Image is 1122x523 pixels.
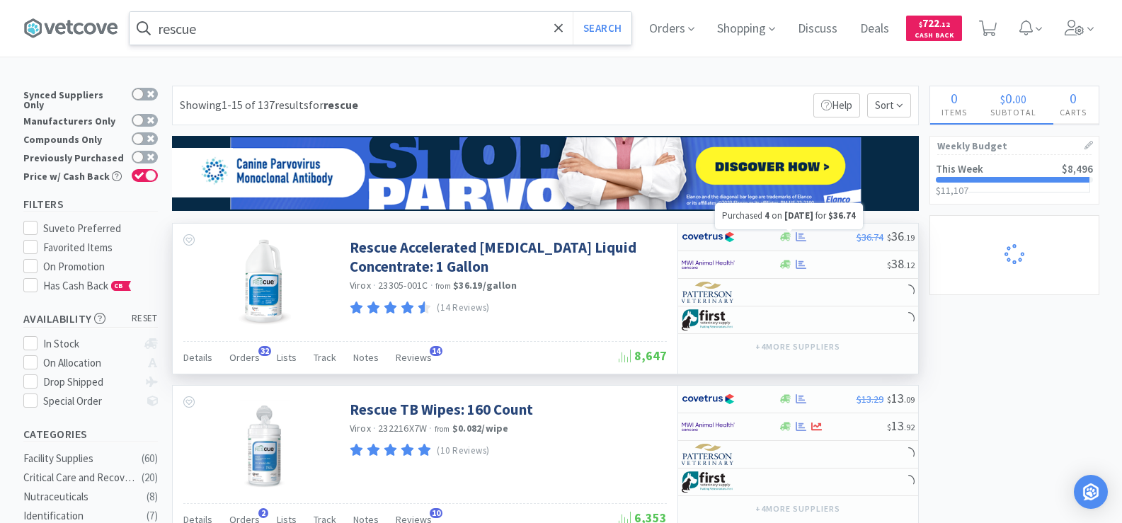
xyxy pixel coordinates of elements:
strong: $36.19 / gallon [453,279,517,292]
span: Lists [277,351,297,364]
strong: rescue [324,98,358,112]
span: $ [887,232,891,243]
span: 36 [887,228,915,244]
h1: Weekly Budget [937,137,1092,155]
a: This Week$8,496$11,107 [930,155,1099,204]
span: · [373,422,376,435]
h4: Carts [1048,105,1099,119]
h4: Subtotal [979,105,1048,119]
button: Search [573,12,631,45]
img: f6b2451649754179b5b4e0c70c3f7cb0_2.png [682,254,735,275]
span: . 92 [904,422,915,432]
img: f6b2451649754179b5b4e0c70c3f7cb0_2.png [682,416,735,437]
span: $ [919,20,922,29]
div: Critical Care and Recovery [23,469,138,486]
h2: This Week [936,163,983,174]
div: Synced Suppliers Only [23,88,125,110]
div: On Allocation [43,355,137,372]
span: 13 [887,418,915,434]
span: . 09 [904,394,915,405]
span: from [435,424,450,434]
span: · [429,422,432,435]
span: 8,647 [619,347,667,364]
div: ( 60 ) [142,450,158,467]
img: 67d67680309e4a0bb49a5ff0391dcc42_6.png [682,471,735,493]
div: Facility Supplies [23,450,138,467]
span: $13.29 [857,393,883,406]
span: CB [112,282,126,290]
div: On Promotion [43,258,158,275]
span: . 19 [904,232,915,243]
span: · [373,279,376,292]
span: 10 [430,508,442,518]
img: 8fc1341c422b4ac0b36b096bf3c5a396_176687.png [239,400,290,492]
span: 4 [765,209,769,222]
h4: Items [930,105,979,119]
div: Manufacturers Only [23,114,125,126]
div: Drop Shipped [43,374,137,391]
span: Sort [867,93,911,117]
div: Suveto Preferred [43,220,158,237]
span: Cash Back [915,32,954,41]
div: Compounds Only [23,132,125,144]
a: Virox [350,422,371,435]
span: Reviews [396,351,432,364]
a: Rescue Accelerated [MEDICAL_DATA] Liquid Concentrate: 1 Gallon [350,238,663,277]
a: $722.12Cash Back [906,9,962,47]
a: Deals [854,23,895,35]
div: Price w/ Cash Back [23,169,125,181]
strong: $0.082 / wipe [452,422,509,435]
div: Nutraceuticals [23,488,138,505]
span: $8,496 [1062,162,1093,176]
span: for [309,98,358,112]
span: Notes [353,351,379,364]
span: Purchased on for [722,209,856,222]
span: Orders [229,351,260,364]
p: (10 Reviews) [437,444,490,459]
span: 14 [430,346,442,356]
h5: Categories [23,426,158,442]
span: $ [887,394,891,405]
span: $ [887,260,891,270]
span: Has Cash Back [43,279,132,292]
button: +4more suppliers [748,499,847,519]
span: · [430,279,433,292]
span: 232216X7W [378,422,427,435]
span: . 12 [939,20,950,29]
span: Details [183,351,212,364]
span: . 12 [904,260,915,270]
img: 77fca1acd8b6420a9015268ca798ef17_1.png [682,226,735,248]
span: $ [887,422,891,432]
div: Showing 1-15 of 137 results [180,96,358,115]
span: 0 [1005,89,1012,107]
span: 0 [1070,89,1077,107]
span: $36.74 [857,231,883,243]
h5: Availability [23,311,158,327]
img: 77fca1acd8b6420a9015268ca798ef17_1.png [682,389,735,410]
span: 13 [887,390,915,406]
div: Previously Purchased [23,151,125,163]
span: $ [1000,92,1005,106]
span: from [435,281,451,291]
span: 2 [258,508,268,518]
span: 0 [951,89,958,107]
img: 80cbef392d8e4095b8925ec324f4987b_195100.png [238,238,290,330]
div: Special Order [43,393,137,410]
div: ( 20 ) [142,469,158,486]
a: Rescue TB Wipes: 160 Count [350,400,533,419]
span: 38 [887,255,915,272]
input: Search by item, sku, manufacturer, ingredient, size... [130,12,631,45]
h5: Filters [23,196,158,212]
span: $36.74 [828,209,856,222]
span: reset [132,311,158,326]
span: [DATE] [784,209,813,222]
div: ( 8 ) [147,488,158,505]
img: f5e969b455434c6296c6d81ef179fa71_3.png [682,444,735,465]
button: +4more suppliers [748,337,847,357]
span: $11,107 [936,184,968,197]
span: 722 [919,16,950,30]
span: 32 [258,346,271,356]
span: 23305-001C [378,279,428,292]
a: Discuss [792,23,843,35]
div: . [979,91,1048,105]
